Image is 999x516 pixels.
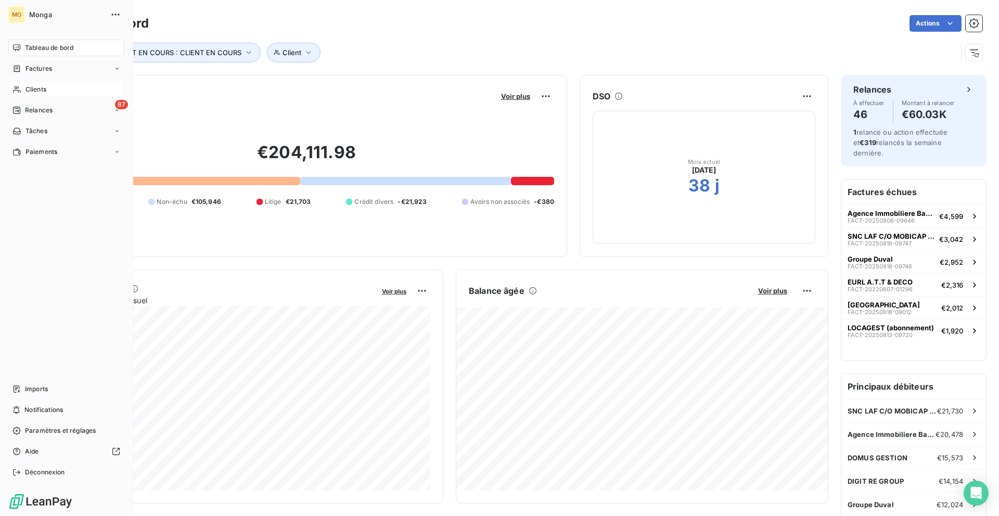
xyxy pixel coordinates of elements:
[902,106,955,123] h4: €60.03K
[265,197,281,207] span: Litige
[939,477,963,485] span: €14,154
[267,43,321,62] button: Client
[758,287,787,295] span: Voir plus
[848,240,912,247] span: FACT-20250818-09747
[939,212,963,221] span: €4,599
[286,197,311,207] span: €21,703
[848,477,904,485] span: DIGIT RE GROUP
[97,43,261,62] button: CLIENT EN COURS : CLIENT EN COURS
[853,100,885,106] span: À effectuer
[112,48,241,57] span: CLIENT EN COURS : CLIENT EN COURS
[25,126,47,136] span: Tâches
[941,281,963,289] span: €2,316
[841,204,986,227] button: Agence Immobiliere BaumannFACT-20250806-09646€4,599
[841,319,986,342] button: LOCAGEST (abonnement)FACT-20250813-09720€1,920
[841,273,986,296] button: EURL A.T.T & DECOFACT-20220607-01296€2,316
[848,332,913,338] span: FACT-20250813-09720
[860,138,876,147] span: €319
[853,128,947,157] span: relance ou action effectuée et relancés la semaine dernière.
[841,227,986,250] button: SNC LAF C/O MOBICAP REDFACT-20250818-09747€3,042
[29,10,104,19] span: Monga
[24,405,63,415] span: Notifications
[848,263,912,269] span: FACT-20250818-09746
[593,90,610,102] h6: DSO
[853,106,885,123] h4: 46
[25,447,39,456] span: Aide
[379,286,409,295] button: Voir plus
[848,324,934,332] span: LOCAGEST (abonnement)
[398,197,427,207] span: -€21,923
[25,384,48,394] span: Imports
[191,197,221,207] span: €105,946
[354,197,393,207] span: Crédit divers
[937,454,963,462] span: €15,573
[848,301,920,309] span: [GEOGRAPHIC_DATA]
[841,250,986,273] button: Groupe DuvalFACT-20250818-09746€2,952
[59,295,375,306] span: Chiffre d'affaires mensuel
[283,48,301,57] span: Client
[25,43,73,53] span: Tableau de bord
[848,255,893,263] span: Groupe Duval
[848,278,913,286] span: EURL A.T.T & DECO
[25,426,96,435] span: Paramètres et réglages
[936,430,963,438] span: €20,478
[157,197,187,207] span: Non-échu
[910,15,962,32] button: Actions
[8,493,73,510] img: Logo LeanPay
[848,232,935,240] span: SNC LAF C/O MOBICAP RED
[25,64,52,73] span: Factures
[534,197,554,207] span: -€380
[8,443,124,460] a: Aide
[115,100,128,109] span: 87
[848,217,915,224] span: FACT-20250806-09646
[470,197,530,207] span: Avoirs non associés
[25,85,46,94] span: Clients
[25,106,53,115] span: Relances
[848,309,912,315] span: FACT-20250618-09012
[848,454,907,462] span: DOMUS GESTION
[688,159,721,165] span: Mois actuel
[848,407,937,415] span: SNC LAF C/O MOBICAP RED
[941,304,963,312] span: €2,012
[8,6,25,23] div: MO
[939,235,963,243] span: €3,042
[902,100,955,106] span: Montant à relancer
[692,165,716,175] span: [DATE]
[469,285,524,297] h6: Balance âgée
[848,430,936,438] span: Agence Immobiliere Baumann
[688,175,710,196] h2: 38
[964,481,989,506] div: Open Intercom Messenger
[59,142,554,173] h2: €204,111.98
[498,92,533,101] button: Voir plus
[941,327,963,335] span: €1,920
[848,286,913,292] span: FACT-20220607-01296
[848,209,935,217] span: Agence Immobiliere Baumann
[755,286,790,295] button: Voir plus
[937,500,963,509] span: €12,024
[25,147,57,157] span: Paiements
[853,83,891,96] h6: Relances
[937,407,963,415] span: €21,730
[382,288,406,295] span: Voir plus
[501,92,530,100] span: Voir plus
[25,468,65,477] span: Déconnexion
[848,500,894,509] span: Groupe Duval
[841,179,986,204] h6: Factures échues
[715,175,720,196] h2: j
[853,128,856,136] span: 1
[841,296,986,319] button: [GEOGRAPHIC_DATA]FACT-20250618-09012€2,012
[841,374,986,399] h6: Principaux débiteurs
[940,258,963,266] span: €2,952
